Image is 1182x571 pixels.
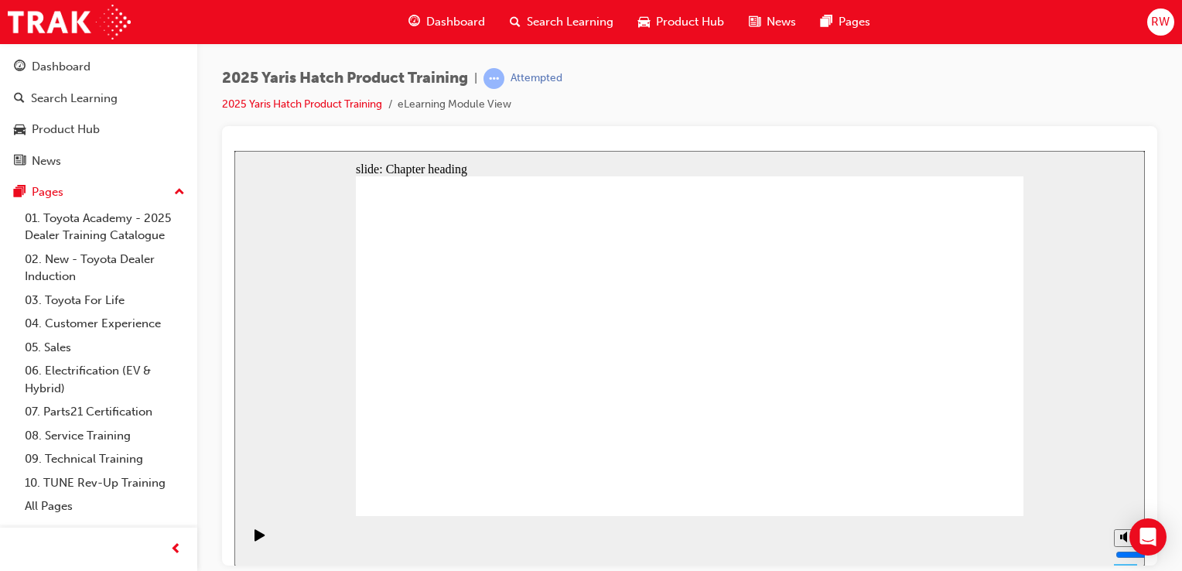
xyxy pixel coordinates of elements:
[839,13,870,31] span: Pages
[14,92,25,106] span: search-icon
[656,13,724,31] span: Product Hub
[511,71,562,86] div: Attempted
[19,424,191,448] a: 08. Service Training
[1151,13,1170,31] span: RW
[19,494,191,518] a: All Pages
[8,365,34,415] div: playback controls
[736,6,808,38] a: news-iconNews
[881,398,981,410] input: volume
[483,68,504,89] span: learningRecordVerb_ATTEMPT-icon
[19,359,191,400] a: 06. Electrification (EV & Hybrid)
[32,121,100,138] div: Product Hub
[170,540,182,559] span: prev-icon
[638,12,650,32] span: car-icon
[174,183,185,203] span: up-icon
[19,289,191,313] a: 03. Toyota For Life
[821,12,832,32] span: pages-icon
[14,155,26,169] span: news-icon
[527,13,613,31] span: Search Learning
[19,447,191,471] a: 09. Technical Training
[426,13,485,31] span: Dashboard
[6,84,191,113] a: Search Learning
[19,248,191,289] a: 02. New - Toyota Dealer Induction
[474,70,477,87] span: |
[497,6,626,38] a: search-iconSearch Learning
[872,365,903,415] div: misc controls
[626,6,736,38] a: car-iconProduct Hub
[19,312,191,336] a: 04. Customer Experience
[1147,9,1174,36] button: RW
[19,400,191,424] a: 07. Parts21 Certification
[32,152,61,170] div: News
[222,70,468,87] span: 2025 Yaris Hatch Product Training
[14,60,26,74] span: guage-icon
[19,336,191,360] a: 05. Sales
[8,5,131,39] img: Trak
[19,207,191,248] a: 01. Toyota Academy - 2025 Dealer Training Catalogue
[14,186,26,200] span: pages-icon
[880,378,904,396] button: Mute (Ctrl+Alt+M)
[408,12,420,32] span: guage-icon
[32,183,63,201] div: Pages
[14,123,26,137] span: car-icon
[749,12,760,32] span: news-icon
[8,378,34,404] button: Play (Ctrl+Alt+P)
[510,12,521,32] span: search-icon
[32,58,91,76] div: Dashboard
[6,53,191,81] a: Dashboard
[6,178,191,207] button: Pages
[808,6,883,38] a: pages-iconPages
[19,471,191,495] a: 10. TUNE Rev-Up Training
[396,6,497,38] a: guage-iconDashboard
[6,115,191,144] a: Product Hub
[222,97,382,111] a: 2025 Yaris Hatch Product Training
[6,147,191,176] a: News
[767,13,796,31] span: News
[6,50,191,178] button: DashboardSearch LearningProduct HubNews
[1129,518,1167,556] div: Open Intercom Messenger
[398,96,511,114] li: eLearning Module View
[31,90,118,108] div: Search Learning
